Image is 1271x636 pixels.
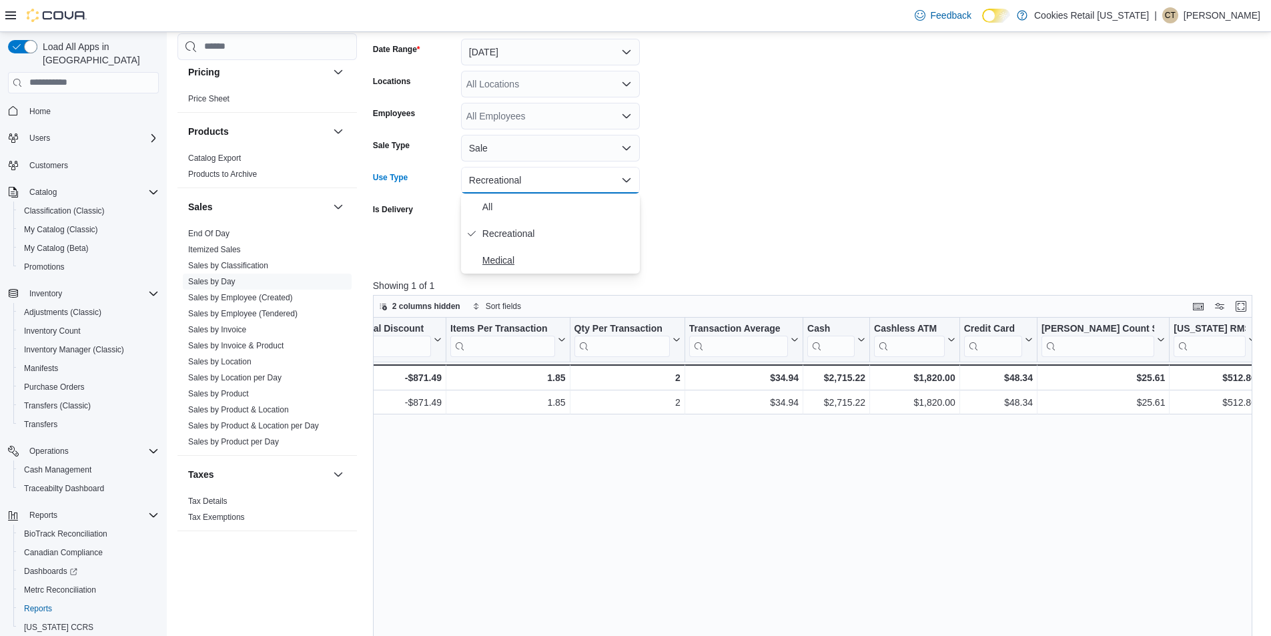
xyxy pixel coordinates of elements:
[931,9,971,22] span: Feedback
[188,277,236,286] a: Sales by Day
[360,322,442,356] button: Total Discount
[621,111,632,121] button: Open list of options
[188,228,230,239] span: End Of Day
[188,65,328,79] button: Pricing
[24,184,159,200] span: Catalog
[450,322,566,356] button: Items Per Transaction
[621,79,632,89] button: Open list of options
[19,259,70,275] a: Promotions
[574,370,680,386] div: 2
[963,322,1021,356] div: Credit Card
[19,342,129,358] a: Inventory Manager (Classic)
[874,322,955,356] button: Cashless ATM
[19,416,159,432] span: Transfers
[27,9,87,22] img: Cova
[574,322,669,356] div: Qty Per Transaction
[13,415,164,434] button: Transfers
[188,356,252,367] span: Sales by Location
[19,601,159,617] span: Reports
[963,322,1032,356] button: Credit Card
[24,184,62,200] button: Catalog
[1041,322,1154,356] div: Adams Count Sales Tax
[807,370,865,386] div: $2,715.22
[13,378,164,396] button: Purchase Orders
[24,224,98,235] span: My Catalog (Classic)
[807,322,865,356] button: Cash
[24,382,85,392] span: Purchase Orders
[3,101,164,121] button: Home
[574,322,680,356] button: Qty Per Transaction
[24,130,159,146] span: Users
[188,153,241,164] span: Catalog Export
[360,394,442,410] div: -$871.49
[24,103,56,119] a: Home
[188,261,268,270] a: Sales by Classification
[19,582,159,598] span: Metrc Reconciliation
[188,245,241,254] a: Itemized Sales
[19,379,159,395] span: Purchase Orders
[450,322,555,335] div: Items Per Transaction
[360,322,431,356] div: Total Discount
[13,562,164,581] a: Dashboards
[3,183,164,202] button: Catalog
[13,525,164,543] button: BioTrack Reconciliation
[330,466,346,483] button: Taxes
[574,394,680,410] div: 2
[188,65,220,79] h3: Pricing
[19,304,107,320] a: Adjustments (Classic)
[188,309,298,318] a: Sales by Employee (Tendered)
[1162,7,1178,23] div: Candace Trujillo
[24,157,159,174] span: Customers
[188,357,252,366] a: Sales by Location
[1184,7,1260,23] p: [PERSON_NAME]
[19,203,110,219] a: Classification (Classic)
[1041,322,1165,356] button: [PERSON_NAME] Count Sales Tax
[1190,298,1206,314] button: Keyboard shortcuts
[19,360,63,376] a: Manifests
[19,526,159,542] span: BioTrack Reconciliation
[874,370,955,386] div: $1,820.00
[689,394,799,410] div: $34.94
[19,462,159,478] span: Cash Management
[177,91,357,112] div: Pricing
[19,379,90,395] a: Purchase Orders
[24,566,77,577] span: Dashboards
[807,322,855,335] div: Cash
[188,244,241,255] span: Itemized Sales
[373,172,408,183] label: Use Type
[24,622,93,633] span: [US_STATE] CCRS
[188,170,257,179] a: Products to Archive
[807,322,855,356] div: Cash
[13,396,164,415] button: Transfers (Classic)
[360,322,431,335] div: Total Discount
[29,510,57,521] span: Reports
[360,370,442,386] div: -$871.49
[188,125,229,138] h3: Products
[24,464,91,475] span: Cash Management
[24,243,89,254] span: My Catalog (Beta)
[24,483,104,494] span: Traceabilty Dashboard
[461,39,640,65] button: [DATE]
[24,603,52,614] span: Reports
[13,239,164,258] button: My Catalog (Beta)
[461,135,640,162] button: Sale
[188,340,284,351] span: Sales by Invoice & Product
[177,150,357,188] div: Products
[24,507,63,523] button: Reports
[450,394,566,410] div: 1.85
[19,526,113,542] a: BioTrack Reconciliation
[19,240,94,256] a: My Catalog (Beta)
[37,40,159,67] span: Load All Apps in [GEOGRAPHIC_DATA]
[482,226,634,242] span: Recreational
[29,133,50,143] span: Users
[188,437,279,446] a: Sales by Product per Day
[188,293,293,302] a: Sales by Employee (Created)
[188,388,249,399] span: Sales by Product
[964,394,1033,410] div: $48.34
[3,155,164,175] button: Customers
[373,140,410,151] label: Sale Type
[373,44,420,55] label: Date Range
[3,506,164,525] button: Reports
